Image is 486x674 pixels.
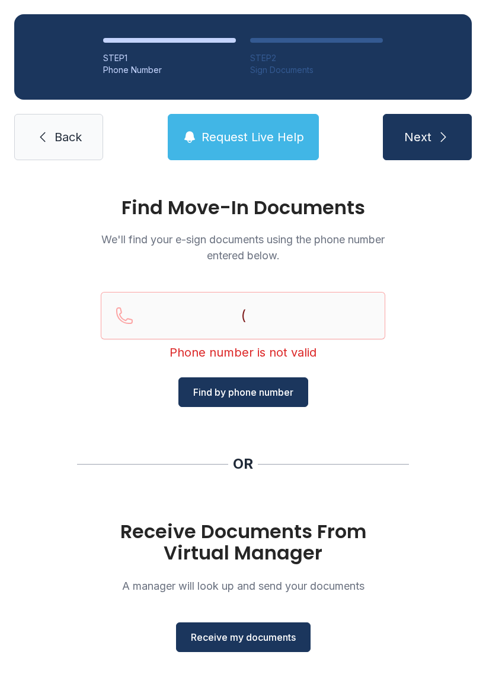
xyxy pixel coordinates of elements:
[101,344,385,361] div: Phone number is not valid
[103,52,236,64] div: STEP 1
[101,198,385,217] h1: Find Move-In Documents
[101,521,385,564] h1: Receive Documents From Virtual Manager
[101,578,385,594] p: A manager will look up and send your documents
[191,630,296,644] span: Receive my documents
[193,385,293,399] span: Find by phone number
[233,454,253,473] div: OR
[101,292,385,339] input: Reservation phone number
[250,52,383,64] div: STEP 2
[103,64,236,76] div: Phone Number
[101,231,385,263] p: We'll find your e-sign documents using the phone number entered below.
[202,129,304,145] span: Request Live Help
[404,129,431,145] span: Next
[250,64,383,76] div: Sign Documents
[55,129,82,145] span: Back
